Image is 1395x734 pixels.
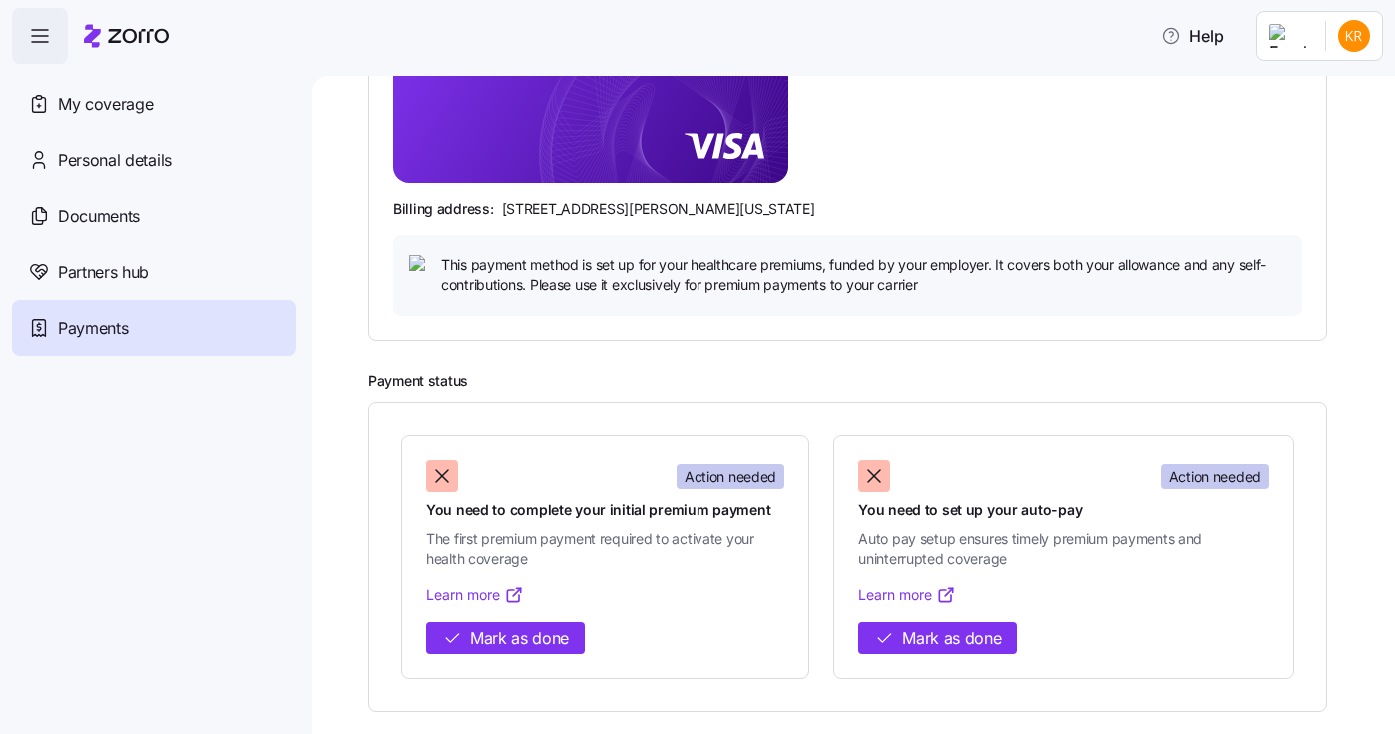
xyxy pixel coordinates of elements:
span: This payment method is set up for your healthcare premiums, funded by your employer. It covers bo... [441,255,1286,296]
a: Documents [12,188,296,244]
span: Mark as done [902,626,1001,651]
span: Action needed [685,467,776,487]
button: Help [1145,16,1240,56]
span: Help [1161,24,1224,48]
span: Payments [58,316,128,341]
span: Billing address: [393,199,494,219]
a: Payments [12,300,296,356]
a: Learn more [426,585,524,605]
span: You need to complete your initial premium payment [426,500,784,520]
span: My coverage [58,92,153,117]
span: Mark as done [470,626,569,651]
h2: Payment status [368,372,1367,391]
a: Learn more [858,585,956,605]
span: Auto pay setup ensures timely premium payments and uninterrupted coverage [858,529,1269,570]
a: My coverage [12,76,296,132]
span: You need to set up your auto-pay [858,500,1269,520]
a: Partners hub [12,244,296,300]
img: Employer logo [1269,24,1309,48]
span: The first premium payment required to activate your health coverage [426,529,784,570]
a: Personal details [12,132,296,188]
button: Mark as done [858,622,1017,655]
span: Documents [58,204,140,229]
button: Mark as done [426,622,585,655]
img: icon bulb [409,255,433,279]
img: 4d05b9002db90dfcfae71cbd276e89ce [1338,20,1370,52]
span: Action needed [1169,467,1261,487]
span: Partners hub [58,260,149,285]
span: Personal details [58,148,172,173]
span: [STREET_ADDRESS][PERSON_NAME][US_STATE] [502,199,815,219]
